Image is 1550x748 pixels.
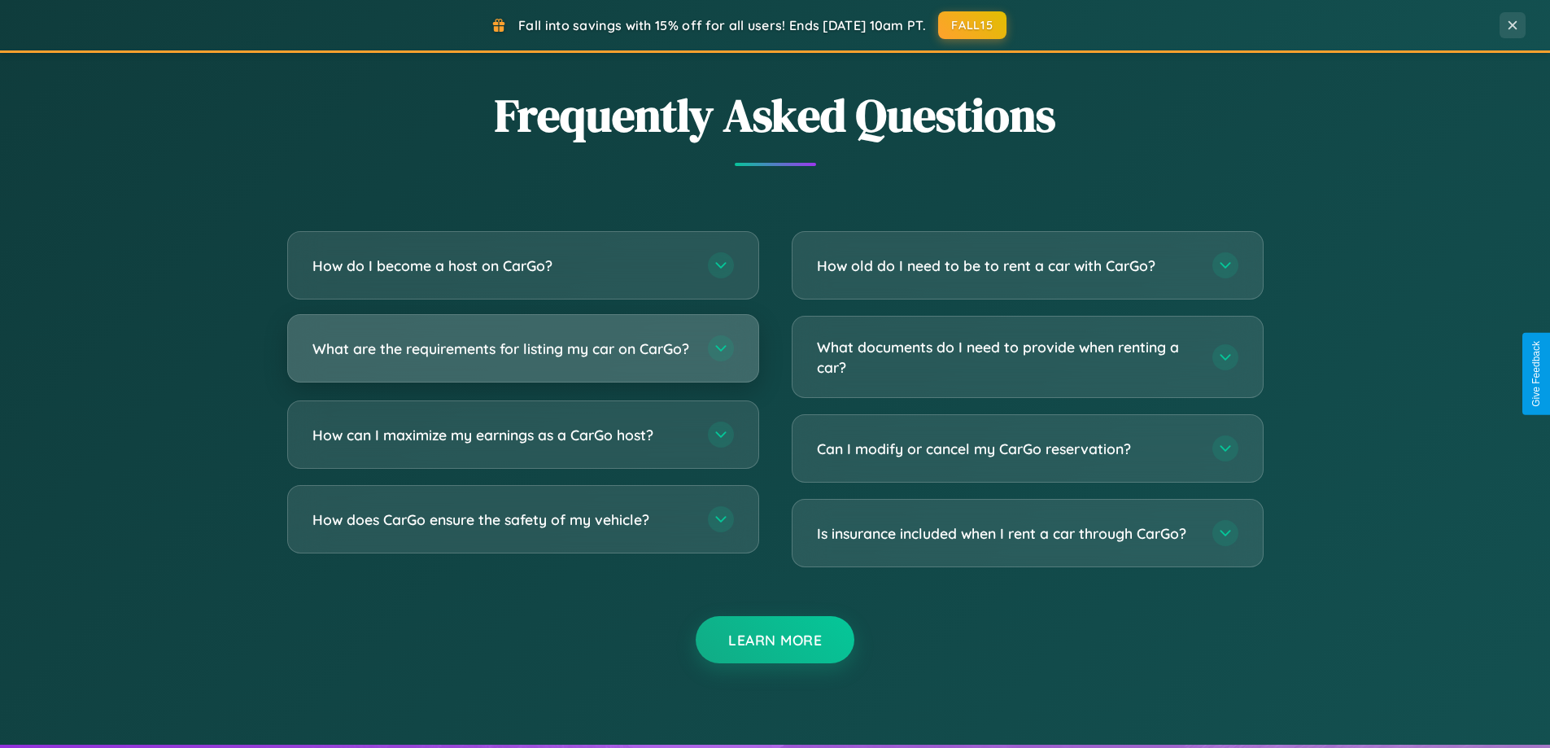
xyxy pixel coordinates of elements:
[817,256,1196,276] h3: How old do I need to be to rent a car with CarGo?
[817,523,1196,544] h3: Is insurance included when I rent a car through CarGo?
[287,84,1264,147] h2: Frequently Asked Questions
[312,256,692,276] h3: How do I become a host on CarGo?
[817,439,1196,459] h3: Can I modify or cancel my CarGo reservation?
[696,616,854,663] button: Learn More
[312,339,692,359] h3: What are the requirements for listing my car on CarGo?
[312,510,692,530] h3: How does CarGo ensure the safety of my vehicle?
[312,425,692,445] h3: How can I maximize my earnings as a CarGo host?
[938,11,1006,39] button: FALL15
[1530,341,1542,407] div: Give Feedback
[817,337,1196,377] h3: What documents do I need to provide when renting a car?
[518,17,926,33] span: Fall into savings with 15% off for all users! Ends [DATE] 10am PT.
